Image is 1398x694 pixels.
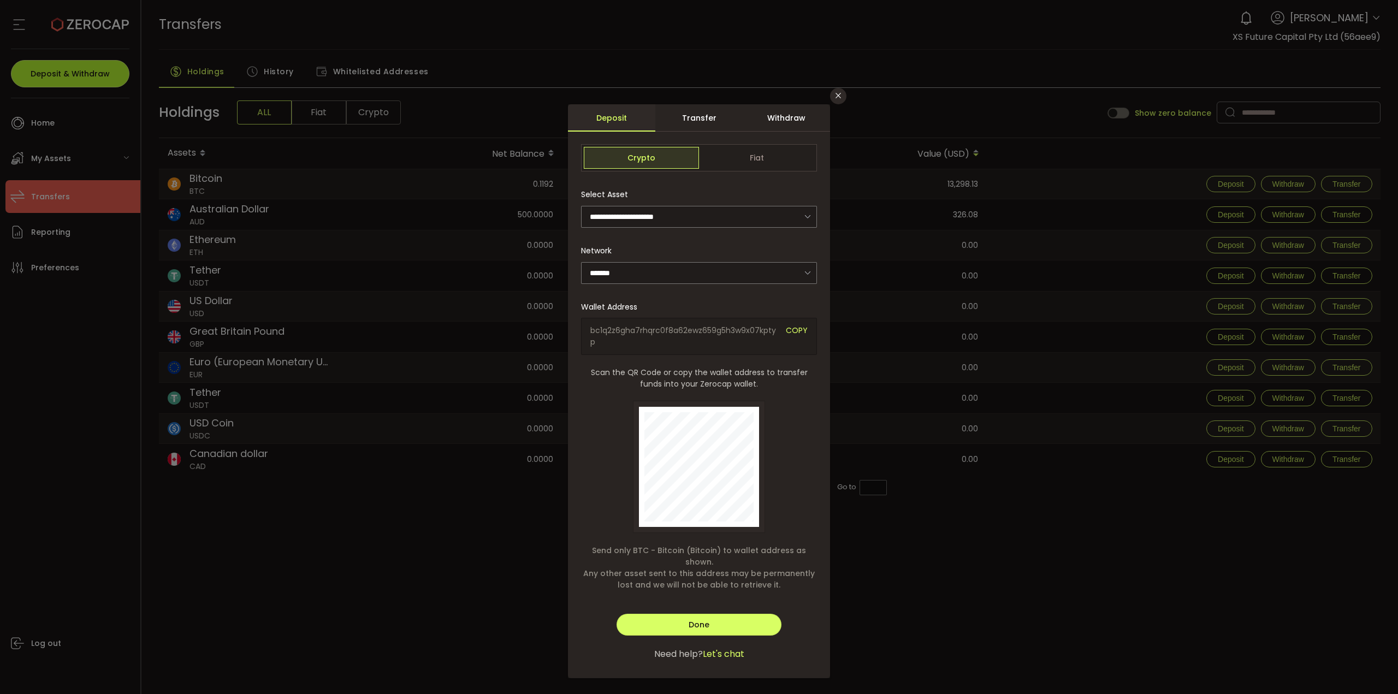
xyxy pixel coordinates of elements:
[699,147,814,169] span: Fiat
[581,189,635,200] label: Select Asset
[655,104,743,132] div: Transfer
[581,245,618,256] label: Network
[786,325,808,348] span: COPY
[568,104,830,678] div: dialog
[581,301,644,312] label: Wallet Address
[689,619,709,630] span: Done
[830,88,846,104] button: Close
[703,648,744,661] span: Let's chat
[617,614,781,636] button: Done
[581,545,817,568] span: Send only BTC - Bitcoin (Bitcoin) to wallet address as shown.
[743,104,830,132] div: Withdraw
[1343,642,1398,694] iframe: Chat Widget
[584,147,699,169] span: Crypto
[654,648,703,661] span: Need help?
[581,367,817,390] span: Scan the QR Code or copy the wallet address to transfer funds into your Zerocap wallet.
[590,325,778,348] span: bc1q2z6gha7rhqrc0f8a62ewz659g5h3w9x07kptyp
[581,568,817,591] span: Any other asset sent to this address may be permanently lost and we will not be able to retrieve it.
[568,104,655,132] div: Deposit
